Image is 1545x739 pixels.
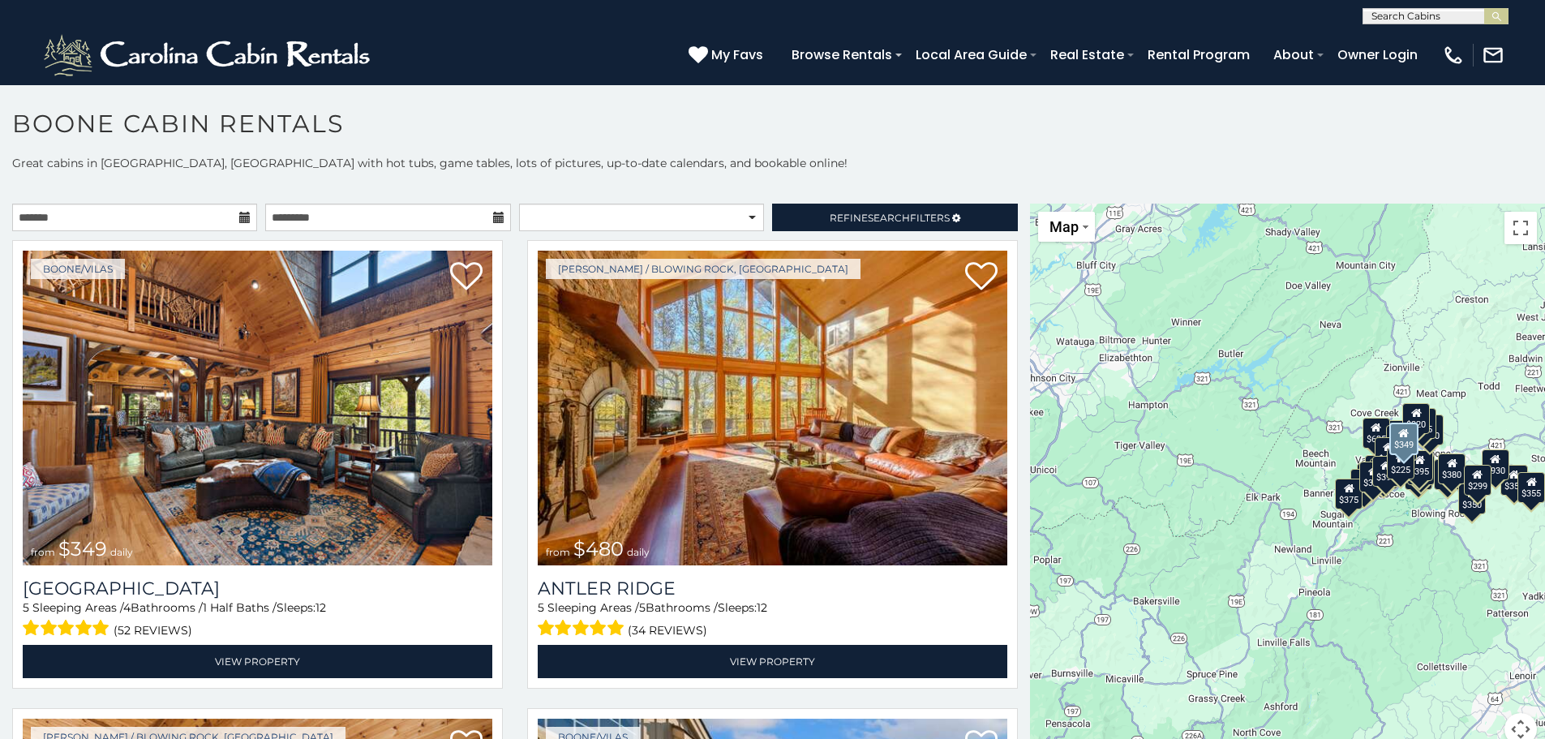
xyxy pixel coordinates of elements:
div: $330 [1351,469,1379,500]
span: (52 reviews) [114,620,192,641]
a: Diamond Creek Lodge from $349 daily [23,251,492,565]
div: $355 [1500,465,1528,496]
span: 5 [639,600,646,615]
div: $395 [1406,450,1434,481]
a: [GEOGRAPHIC_DATA] [23,578,492,599]
a: View Property [538,645,1007,678]
a: Browse Rentals [783,41,900,69]
div: $400 [1365,455,1393,486]
a: Boone/Vilas [31,259,125,279]
button: Change map style [1038,212,1095,242]
a: Local Area Guide [908,41,1035,69]
div: $380 [1438,453,1466,484]
a: Owner Login [1329,41,1426,69]
div: $565 [1386,420,1414,451]
span: My Favs [711,45,763,65]
span: daily [110,546,133,558]
span: Refine Filters [830,212,950,224]
a: [PERSON_NAME] / Blowing Rock, [GEOGRAPHIC_DATA] [546,259,860,279]
a: My Favs [689,45,767,66]
a: Real Estate [1042,41,1132,69]
div: Sleeping Areas / Bathrooms / Sleeps: [538,599,1007,641]
a: Add to favorites [450,260,483,294]
div: $485 [1371,458,1398,489]
span: 1 Half Baths / [203,600,277,615]
a: Antler Ridge from $480 daily [538,251,1007,565]
span: 12 [315,600,326,615]
a: About [1265,41,1322,69]
span: 4 [123,600,131,615]
div: $635 [1363,418,1390,449]
span: from [546,546,570,558]
span: $349 [58,537,107,561]
span: 5 [538,600,544,615]
span: 5 [23,600,29,615]
div: $299 [1464,465,1491,496]
img: mail-regular-white.png [1482,44,1504,67]
a: Rental Program [1139,41,1258,69]
div: $395 [1372,456,1400,487]
div: $410 [1375,437,1402,468]
img: Diamond Creek Lodge [23,251,492,565]
span: from [31,546,55,558]
div: $930 [1482,449,1509,480]
span: Map [1049,218,1079,235]
a: View Property [23,645,492,678]
div: $349 [1389,423,1418,455]
div: $375 [1336,479,1363,509]
span: $480 [573,537,624,561]
span: (34 reviews) [628,620,707,641]
img: phone-regular-white.png [1442,44,1465,67]
span: daily [627,546,650,558]
span: Search [868,212,910,224]
div: $225 [1388,449,1415,479]
img: Antler Ridge [538,251,1007,565]
span: 12 [757,600,767,615]
h3: Diamond Creek Lodge [23,578,492,599]
img: White-1-2.png [41,31,377,79]
div: Sleeping Areas / Bathrooms / Sleeps: [23,599,492,641]
div: $695 [1435,459,1462,490]
div: $350 [1458,483,1486,514]
div: $320 [1403,403,1431,434]
div: $325 [1360,462,1388,492]
a: RefineSearchFilters [772,204,1017,231]
button: Toggle fullscreen view [1504,212,1537,244]
a: Add to favorites [965,260,998,294]
a: Antler Ridge [538,578,1007,599]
